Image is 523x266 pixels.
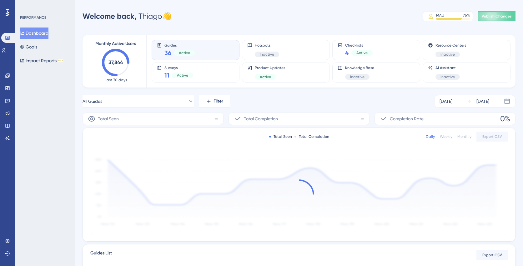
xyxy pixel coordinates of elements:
[260,74,271,79] span: Active
[476,250,508,260] button: Export CSV
[83,11,172,21] div: Thiago 👋
[482,14,512,19] span: Publish Changes
[83,95,194,108] button: All Guides
[436,13,444,18] div: MAU
[435,65,460,70] span: AI Assistant
[350,74,365,79] span: Inactive
[20,15,46,20] div: PERFORMANCE
[164,71,169,80] span: 11
[199,95,230,108] button: Filter
[255,43,279,48] span: Hotspots
[476,98,489,105] div: [DATE]
[482,253,502,258] span: Export CSV
[463,13,470,18] div: 76 %
[164,48,171,57] span: 36
[105,78,127,83] span: Last 30 days
[269,134,292,139] div: Total Seen
[214,114,218,124] span: -
[179,50,190,55] span: Active
[476,132,508,142] button: Export CSV
[345,43,373,47] span: Checklists
[177,73,188,78] span: Active
[20,28,48,39] button: Dashboard
[356,50,368,55] span: Active
[95,40,136,48] span: Monthly Active Users
[83,12,137,21] span: Welcome back,
[360,114,364,124] span: -
[98,115,119,123] span: Total Seen
[482,134,502,139] span: Export CSV
[255,65,285,70] span: Product Updates
[345,65,374,70] span: Knowledge Base
[478,11,515,21] button: Publish Changes
[260,52,274,57] span: Inactive
[164,43,195,47] span: Guides
[83,98,102,105] span: All Guides
[90,249,112,261] span: Guides List
[20,55,63,66] button: Impact ReportsBETA
[440,52,455,57] span: Inactive
[440,98,452,105] div: [DATE]
[435,43,466,48] span: Resource Centers
[294,134,329,139] div: Total Completion
[345,48,349,57] span: 4
[426,134,435,139] div: Daily
[214,98,223,105] span: Filter
[440,134,452,139] div: Weekly
[244,115,278,123] span: Total Completion
[390,115,424,123] span: Completion Rate
[20,41,37,53] button: Goals
[164,65,193,70] span: Surveys
[500,114,510,124] span: 0%
[108,59,123,65] text: 37,844
[58,59,63,62] div: BETA
[457,134,471,139] div: Monthly
[440,74,455,79] span: Inactive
